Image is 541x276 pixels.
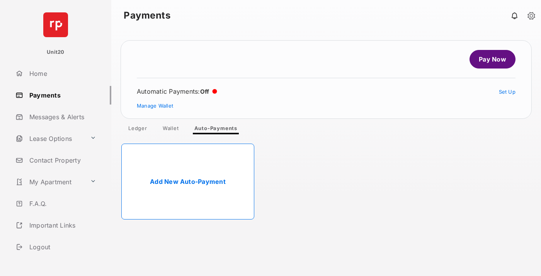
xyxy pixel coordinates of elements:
[12,216,99,235] a: Important Links
[157,125,185,134] a: Wallet
[43,12,68,37] img: svg+xml;base64,PHN2ZyB4bWxucz0iaHR0cDovL3d3dy53My5vcmcvMjAwMC9zdmciIHdpZHRoPSI2NCIgaGVpZ2h0PSI2NC...
[124,11,170,20] strong: Payments
[137,87,217,95] div: Automatic Payments :
[12,238,111,256] a: Logout
[12,108,111,126] a: Messages & Alerts
[12,129,87,148] a: Lease Options
[188,125,243,134] a: Auto-Payments
[12,173,87,191] a: My Apartment
[12,151,111,170] a: Contact Property
[200,88,209,95] span: Off
[12,194,111,213] a: F.A.Q.
[12,64,111,83] a: Home
[12,86,111,105] a: Payments
[137,103,173,109] a: Manage Wallet
[47,48,65,56] p: Unit20
[121,144,254,219] a: Add New Auto-Payment
[499,89,516,95] a: Set Up
[122,125,153,134] a: Ledger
